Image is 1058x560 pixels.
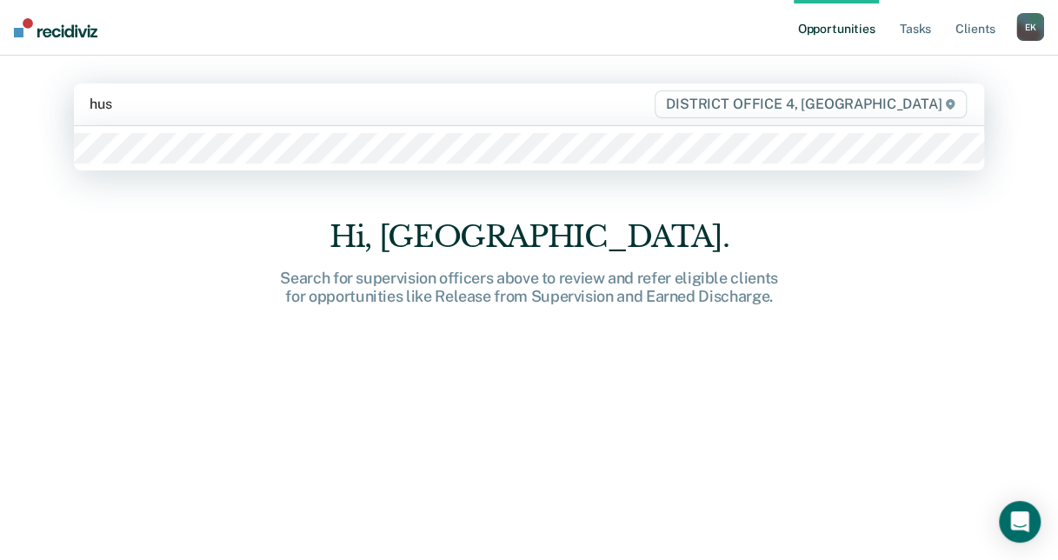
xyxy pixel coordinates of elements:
[14,18,97,37] img: Recidiviz
[1016,13,1044,41] div: E K
[250,219,807,255] div: Hi, [GEOGRAPHIC_DATA].
[1016,13,1044,41] button: EK
[999,501,1041,543] div: Open Intercom Messenger
[250,269,807,306] div: Search for supervision officers above to review and refer eligible clients for opportunities like...
[655,90,967,118] span: DISTRICT OFFICE 4, [GEOGRAPHIC_DATA]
